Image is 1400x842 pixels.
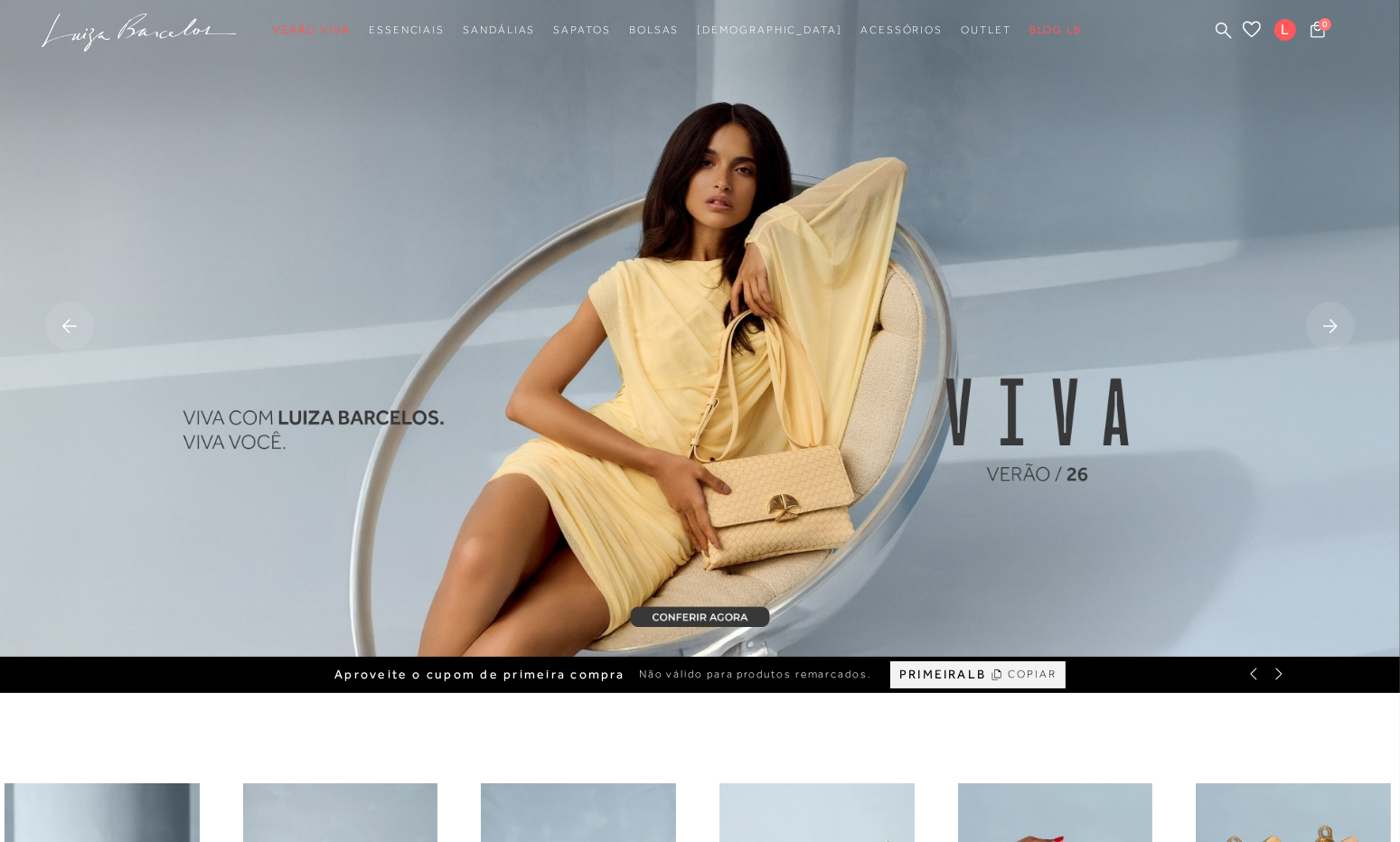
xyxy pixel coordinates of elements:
[1305,20,1330,44] button: 0
[961,14,1011,47] a: categoryNavScreenReaderText
[697,23,842,36] span: [DEMOGRAPHIC_DATA]
[899,667,986,682] span: PRIMEIRALB
[463,14,535,47] a: categoryNavScreenReaderText
[369,23,445,36] span: Essenciais
[629,14,680,47] a: categoryNavScreenReaderText
[553,23,610,36] span: Sapatos
[1319,18,1331,31] span: 0
[1029,23,1082,36] span: BLOG LB
[697,14,842,47] a: noSubCategoriesText
[1008,666,1057,683] span: COPIAR
[1274,19,1296,41] span: L
[1029,14,1082,47] a: BLOG LB
[1266,18,1305,46] button: L
[553,14,610,47] a: categoryNavScreenReaderText
[369,14,445,47] a: categoryNavScreenReaderText
[334,667,625,682] span: Aproveite o cupom de primeira compra
[273,23,351,36] span: Verão Viva
[273,14,351,47] a: categoryNavScreenReaderText
[860,23,943,36] span: Acessórios
[639,667,872,682] span: Não válido para produtos remarcados.
[463,23,535,36] span: Sandálias
[860,14,943,47] a: categoryNavScreenReaderText
[629,23,680,36] span: Bolsas
[961,23,1011,36] span: Outlet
